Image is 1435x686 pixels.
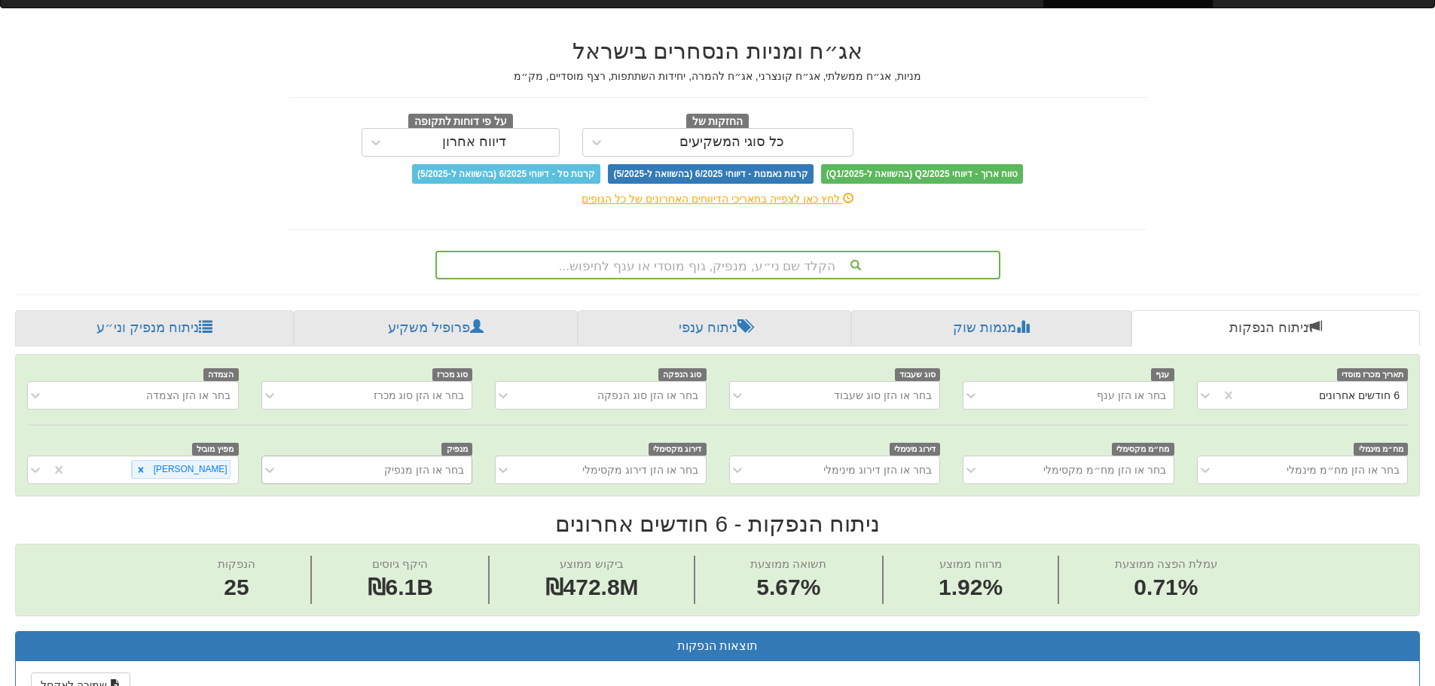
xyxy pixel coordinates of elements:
span: הצמדה [203,368,239,381]
span: על פי דוחות לתקופה [408,114,513,130]
span: סוג הנפקה [658,368,707,381]
div: בחר או הזן הצמדה [146,388,231,403]
h2: ניתוח הנפקות - 6 חודשים אחרונים [15,511,1420,536]
span: דירוג מקסימלי [649,443,707,456]
span: מנפיק [441,443,472,456]
h3: תוצאות הנפקות [27,639,1408,653]
span: קרנות סל - דיווחי 6/2025 (בהשוואה ל-5/2025) [412,164,600,184]
div: בחר או הזן ענף [1097,388,1166,403]
div: בחר או הזן דירוג מקסימלי [582,462,698,477]
div: בחר או הזן מח״מ מקסימלי [1043,462,1166,477]
span: ביקוש ממוצע [560,557,623,570]
div: 6 חודשים אחרונים [1319,388,1400,403]
span: החזקות של [686,114,750,130]
div: בחר או הזן סוג מכרז [374,388,465,403]
span: מח״מ מינמלי [1354,443,1408,456]
a: ניתוח הנפקות [1131,310,1420,346]
div: כל סוגי המשקיעים [679,135,784,150]
span: מפיץ מוביל [192,443,239,456]
span: סוג מכרז [432,368,473,381]
div: [PERSON_NAME] [149,461,230,478]
div: דיווח אחרון [442,135,506,150]
a: מגמות שוק [851,310,1131,346]
a: ניתוח ענפי [578,310,851,346]
span: עמלת הפצה ממוצעת [1115,557,1217,570]
div: בחר או הזן דירוג מינימלי [823,462,932,477]
span: ענף [1151,368,1174,381]
a: ניתוח מנפיק וני״ע [15,310,294,346]
a: פרופיל משקיע [294,310,577,346]
span: קרנות נאמנות - דיווחי 6/2025 (בהשוואה ל-5/2025) [608,164,813,184]
span: תשואה ממוצעת [750,557,826,570]
span: דירוג מינימלי [890,443,941,456]
div: בחר או הזן סוג שעבוד [834,388,932,403]
span: 0.71% [1115,572,1217,604]
span: טווח ארוך - דיווחי Q2/2025 (בהשוואה ל-Q1/2025) [821,164,1023,184]
div: הקלד שם ני״ע, מנפיק, גוף מוסדי או ענף לחיפוש... [437,252,999,278]
div: בחר או הזן מח״מ מינמלי [1287,462,1400,477]
span: ₪472.8M [545,575,639,599]
div: בחר או הזן מנפיק [384,462,464,477]
h5: מניות, אג״ח ממשלתי, אג״ח קונצרני, אג״ח להמרה, יחידות השתתפות, רצף מוסדיים, מק״מ [289,71,1147,82]
span: ₪6.1B [368,575,433,599]
span: מרווח ממוצע [939,557,1001,570]
span: תאריך מכרז מוסדי [1337,368,1408,381]
span: 1.92% [939,572,1003,604]
div: לחץ כאן לצפייה בתאריכי הדיווחים האחרונים של כל הגופים [277,191,1159,206]
span: מח״מ מקסימלי [1112,443,1174,456]
span: 25 [218,572,255,604]
span: הנפקות [218,557,255,570]
span: סוג שעבוד [895,368,941,381]
span: היקף גיוסים [372,557,428,570]
h2: אג״ח ומניות הנסחרים בישראל [289,38,1147,63]
span: 5.67% [750,572,826,604]
div: בחר או הזן סוג הנפקה [597,388,698,403]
